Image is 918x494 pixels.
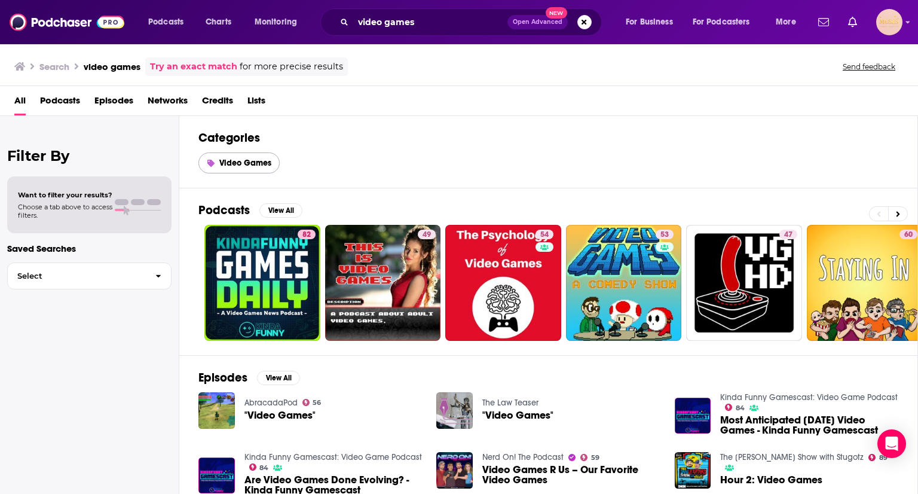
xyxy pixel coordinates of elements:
[436,452,473,489] img: Video Games R Us – Our Favorite Video Games
[259,465,268,471] span: 84
[198,392,235,429] img: "Video Games"
[353,13,507,32] input: Search podcasts, credits, & more...
[202,91,233,115] a: Credits
[720,452,864,462] a: The Dan Le Batard Show with Stugotz
[244,410,316,420] a: "Video Games"
[779,230,797,239] a: 47
[784,229,792,241] span: 47
[244,452,422,462] a: Kinda Funny Gamescast: Video Game Podcast
[879,455,888,461] span: 89
[904,229,913,241] span: 60
[255,14,297,31] span: Monitoring
[693,14,750,31] span: For Podcasters
[725,404,745,411] a: 84
[868,454,888,461] a: 89
[198,370,247,385] h2: Episodes
[244,398,298,408] a: AbracadaPod
[876,9,902,35] button: Show profile menu
[302,399,322,406] a: 56
[591,455,599,461] span: 59
[7,263,172,289] button: Select
[94,91,133,115] a: Episodes
[150,60,237,74] a: Try an exact match
[843,12,862,32] a: Show notifications dropdown
[720,415,898,435] span: Most Anticipated [DATE] Video Games - Kinda Funny Gamescast
[257,371,300,385] button: View All
[482,465,660,485] a: Video Games R Us – Our Favorite Video Games
[482,452,564,462] a: Nerd On! The Podcast
[720,475,822,485] a: Hour 2: Video Games
[246,13,313,32] button: open menu
[198,130,898,145] h2: Categories
[240,60,343,74] span: for more precise results
[198,13,238,32] a: Charts
[219,158,271,168] span: Video Games
[839,62,899,72] button: Send feedback
[39,61,69,72] h3: Search
[423,229,431,241] span: 49
[656,230,674,239] a: 53
[259,203,302,218] button: View All
[148,91,188,115] a: Networks
[482,398,538,408] a: The Law Teaser
[313,400,321,405] span: 56
[7,243,172,254] p: Saved Searches
[14,91,26,115] span: All
[325,225,441,341] a: 49
[332,8,613,36] div: Search podcasts, credits, & more...
[247,91,265,115] a: Lists
[813,12,834,32] a: Show notifications dropdown
[198,153,280,173] a: Video Games
[206,14,231,31] span: Charts
[685,13,767,32] button: open menu
[84,61,140,72] h3: video games
[546,7,567,19] span: New
[876,9,902,35] span: Logged in as MUSESPR
[686,225,802,341] a: 47
[513,19,562,25] span: Open Advanced
[675,398,711,434] img: Most Anticipated October 2024 Video Games - Kinda Funny Gamescast
[198,203,250,218] h2: Podcasts
[148,14,183,31] span: Podcasts
[10,11,124,33] img: Podchaser - Follow, Share and Rate Podcasts
[720,415,898,435] a: Most Anticipated October 2024 Video Games - Kinda Funny Gamescast
[507,15,568,29] button: Open AdvancedNew
[566,225,682,341] a: 53
[298,230,316,239] a: 82
[8,272,146,280] span: Select
[418,230,436,239] a: 49
[877,429,906,458] div: Open Intercom Messenger
[660,229,669,241] span: 53
[899,230,917,239] a: 60
[18,203,112,219] span: Choose a tab above to access filters.
[767,13,811,32] button: open menu
[198,458,235,494] img: Are Video Games Done Evolving? - Kinda Funny Gamescast
[140,13,199,32] button: open menu
[720,392,898,402] a: Kinda Funny Gamescast: Video Game Podcast
[40,91,80,115] span: Podcasts
[7,147,172,164] h2: Filter By
[482,410,553,420] a: "Video Games"
[445,225,561,341] a: 54
[198,370,300,385] a: EpisodesView All
[535,230,553,239] a: 54
[436,392,473,429] img: "Video Games"
[198,203,302,218] a: PodcastsView All
[675,452,711,489] img: Hour 2: Video Games
[249,463,269,471] a: 84
[617,13,688,32] button: open menu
